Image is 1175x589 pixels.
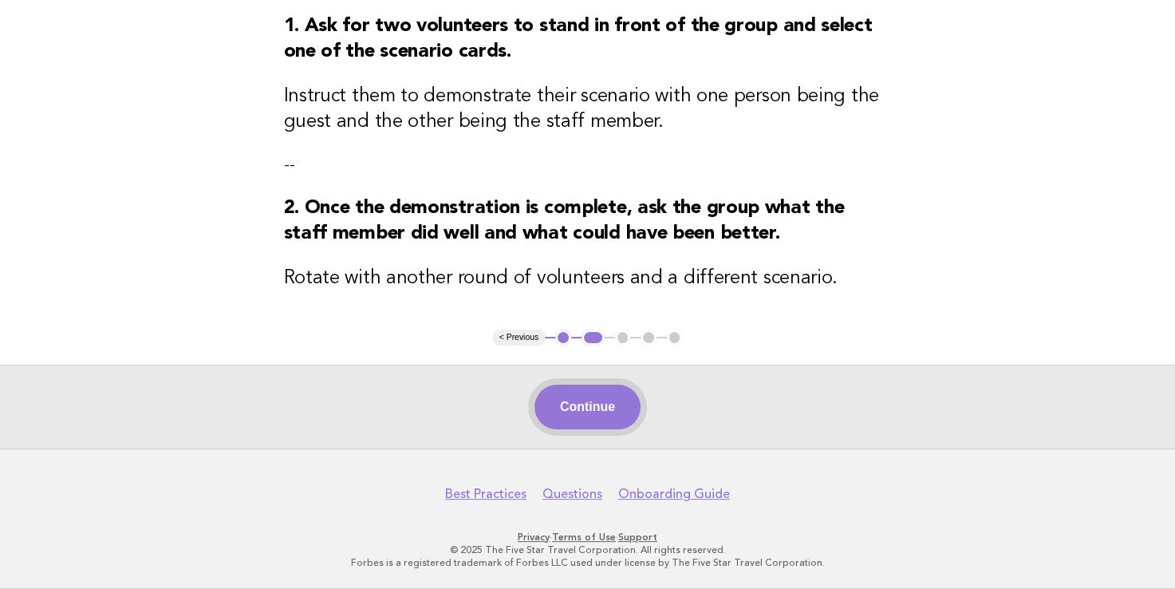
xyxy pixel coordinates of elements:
[100,556,1076,569] p: Forbes is a registered trademark of Forbes LLC used under license by The Five Star Travel Corpora...
[493,330,545,346] button: < Previous
[552,532,616,543] a: Terms of Use
[618,486,730,502] a: Onboarding Guide
[534,385,641,429] button: Continue
[284,154,892,176] p: --
[555,330,571,346] button: 1
[100,531,1076,544] p: · ·
[100,544,1076,556] p: © 2025 The Five Star Travel Corporation. All rights reserved.
[284,84,892,135] h3: Instruct them to demonstrate their scenario with one person being the guest and the other being t...
[284,17,873,61] strong: 1. Ask for two volunteers to stand in front of the group and select one of the scenario cards.
[518,532,550,543] a: Privacy
[542,486,602,502] a: Questions
[284,199,845,243] strong: 2. Once the demonstration is complete, ask the group what the staff member did well and what coul...
[618,532,657,543] a: Support
[445,486,526,502] a: Best Practices
[582,330,605,346] button: 2
[284,266,892,291] h3: Rotate with another round of volunteers and a different scenario.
